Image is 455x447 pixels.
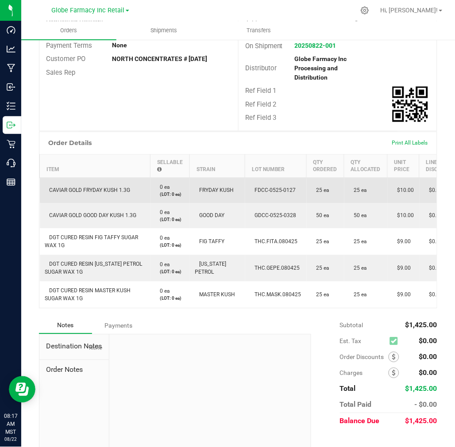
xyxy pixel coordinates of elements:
strong: Globe Farmacy Inc Processing and Distribution [295,55,347,81]
span: 25 ea [312,292,330,298]
span: FIG TAFFY [195,239,225,245]
p: (LOT: 0 ea) [156,191,185,198]
span: $1,425.00 [405,385,437,393]
span: FRYDAY KUSH [195,187,234,194]
p: (LOT: 0 ea) [156,295,185,302]
span: THC.MASK.080425 [251,292,301,298]
span: FDCC-0525-0127 [251,187,296,194]
span: Subtotal [340,322,363,329]
span: $10.00 [393,187,414,194]
span: $10.00 [393,213,414,219]
span: $1,425.00 [405,321,437,329]
inline-svg: Reports [7,178,15,187]
a: Shipments [116,21,212,40]
span: 0 ea [156,210,170,216]
h1: Order Details [48,140,92,147]
span: Hi, [PERSON_NAME]! [381,7,438,14]
span: $9.00 [393,239,411,245]
span: Charges [340,370,389,377]
span: CAVIAR GOLD GOOD DAY KUSH 1.3G [45,213,137,219]
span: [US_STATE] PETROL [195,261,227,275]
strong: None [112,42,127,49]
span: $9.00 [393,265,411,271]
span: Ref Field 2 [245,100,276,108]
a: 20250822-001 [295,42,336,49]
span: Total Paid [340,401,372,409]
span: $0.00 [419,337,437,345]
inline-svg: Inventory [7,102,15,111]
span: GDCC-0525-0328 [251,213,297,219]
span: 25 ea [312,187,330,194]
span: $0.00 [425,292,443,298]
span: $0.00 [425,265,443,271]
th: Qty Allocated [344,154,388,178]
span: Total [340,385,356,393]
span: Destination Notes [46,341,102,352]
p: (LOT: 0 ea) [156,269,185,275]
span: MASTER KUSH [195,292,235,298]
span: CAVIAR GOLD FRYDAY KUSH 1.3G [45,187,131,194]
span: Print All Labels [392,140,428,146]
span: 0 ea [156,184,170,191]
span: Ref Field 1 [245,87,276,95]
span: 25 ea [350,187,367,194]
span: GOOD DAY [195,213,225,219]
span: Balance Due [340,417,380,425]
span: Calculate excise tax [390,335,402,347]
inline-svg: Inbound [7,83,15,92]
span: DGT CURED RESIN FIG TAFFY SUGAR WAX 1G [45,235,139,249]
span: Order Notes [46,365,102,375]
a: Orders [21,21,116,40]
th: Unit Price [388,154,420,178]
span: Orders [48,27,89,34]
p: 08/22 [4,436,17,443]
th: Item [40,154,150,178]
span: THC.FITA.080425 [251,239,298,245]
p: (LOT: 0 ea) [156,217,185,223]
span: $0.00 [425,239,443,245]
span: 25 ea [312,265,330,271]
span: 0 ea [156,235,170,241]
div: Payments [92,318,145,334]
p: (LOT: 0 ea) [156,242,185,249]
span: $0.00 [425,213,443,219]
span: $0.00 [419,369,437,377]
span: 0 ea [156,262,170,268]
span: Customer PO [46,55,85,63]
span: $0.00 [419,353,437,361]
span: 25 ea [350,265,367,271]
iframe: Resource center [9,376,35,403]
img: Scan me! [393,87,428,122]
span: Shipments [139,27,189,34]
inline-svg: Manufacturing [7,64,15,73]
span: 25 ea [350,239,367,245]
span: On Shipment [245,42,283,50]
span: 50 ea [312,213,330,219]
span: 50 ea [350,213,367,219]
qrcode: 00006556 [393,87,428,122]
inline-svg: Retail [7,140,15,149]
inline-svg: Outbound [7,121,15,130]
a: Transfers [211,21,306,40]
span: Transfers [235,27,283,34]
span: $1,425.00 [405,417,437,425]
p: 08:17 AM MST [4,413,17,436]
span: DGT CURED RESIN [US_STATE] PETROL SUGAR WAX 1G [45,261,143,275]
span: THC.GEPE.080425 [251,265,300,271]
th: Lot Number [245,154,307,178]
th: Qty Ordered [307,154,344,178]
span: - $0.00 [415,401,437,409]
th: Sellable [150,154,190,178]
span: DGT CURED RESIN MASTER KUSH SUGAR WAX 1G [45,288,131,302]
span: None [89,345,102,351]
span: 0 ea [156,288,170,294]
strong: NORTH CONCENTRATES # [DATE] [112,55,208,62]
inline-svg: Dashboard [7,26,15,34]
div: Notes [39,317,92,334]
span: $0.00 [425,187,443,194]
span: $9.00 [393,292,411,298]
span: Ref Field 3 [245,114,276,122]
inline-svg: Call Center [7,159,15,168]
span: Payment Terms [46,42,92,50]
